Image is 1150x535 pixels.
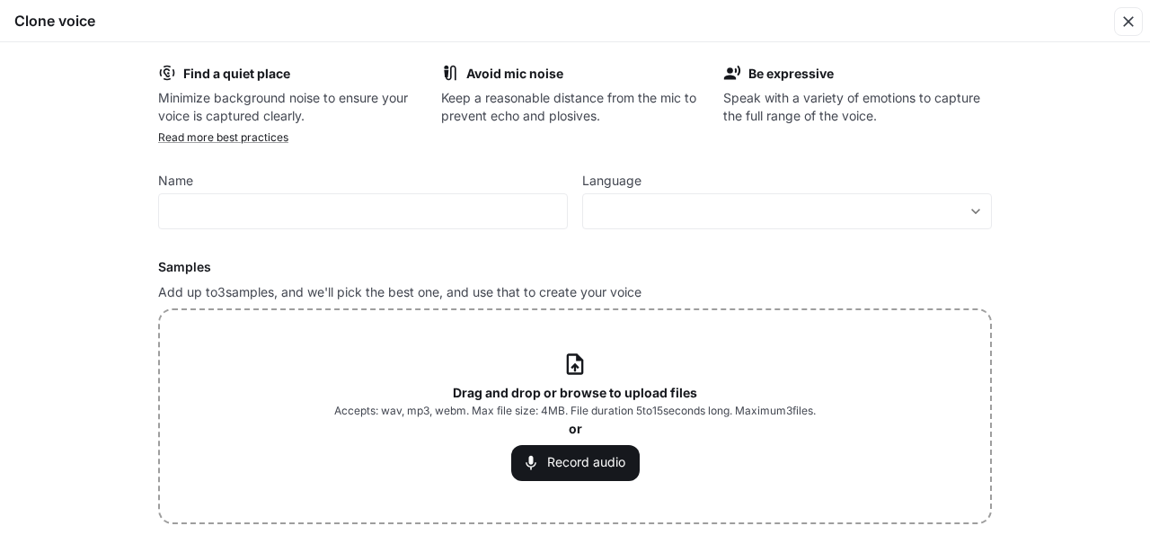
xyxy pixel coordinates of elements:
[183,66,290,81] b: Find a quiet place
[158,89,427,125] p: Minimize background noise to ensure your voice is captured clearly.
[511,445,640,481] button: Record audio
[723,89,992,125] p: Speak with a variety of emotions to capture the full range of the voice.
[466,66,563,81] b: Avoid mic noise
[334,402,816,420] span: Accepts: wav, mp3, webm. Max file size: 4MB. File duration 5 to 15 seconds long. Maximum 3 files.
[569,421,582,436] b: or
[583,202,991,220] div: ​
[441,89,710,125] p: Keep a reasonable distance from the mic to prevent echo and plosives.
[158,258,992,276] h6: Samples
[158,283,992,301] p: Add up to 3 samples, and we'll pick the best one, and use that to create your voice
[453,385,697,400] b: Drag and drop or browse to upload files
[14,11,95,31] h5: Clone voice
[748,66,834,81] b: Be expressive
[582,174,641,187] p: Language
[158,174,193,187] p: Name
[158,130,288,144] a: Read more best practices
